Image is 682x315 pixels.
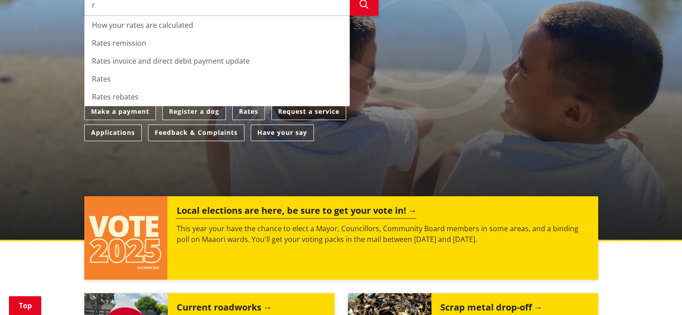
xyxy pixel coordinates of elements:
a: Rates [232,104,265,120]
a: Register a dog [162,104,226,120]
div: Rates rebates [85,88,349,106]
a: Top [9,296,41,315]
a: Applications [84,125,142,141]
h2: Local elections are here, be sure to get your vote in! [176,205,417,219]
div: Rates [85,70,349,88]
a: Request a service [271,104,346,120]
a: Local elections are here, be sure to get your vote in! This year your have the chance to elect a ... [84,196,598,280]
a: Have your say [251,125,314,141]
iframe: Messenger Launcher [641,277,673,310]
img: Vote 2025 [84,196,168,280]
div: Rates remission [85,34,349,52]
p: This year your have the chance to elect a Mayor, Councillors, Community Board members in some are... [176,223,589,245]
a: Make a payment [84,104,156,120]
a: Feedback & Complaints [148,125,244,141]
div: Rates invoice and direct debit payment update [85,52,349,70]
div: How your rates are calculated [85,16,349,34]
